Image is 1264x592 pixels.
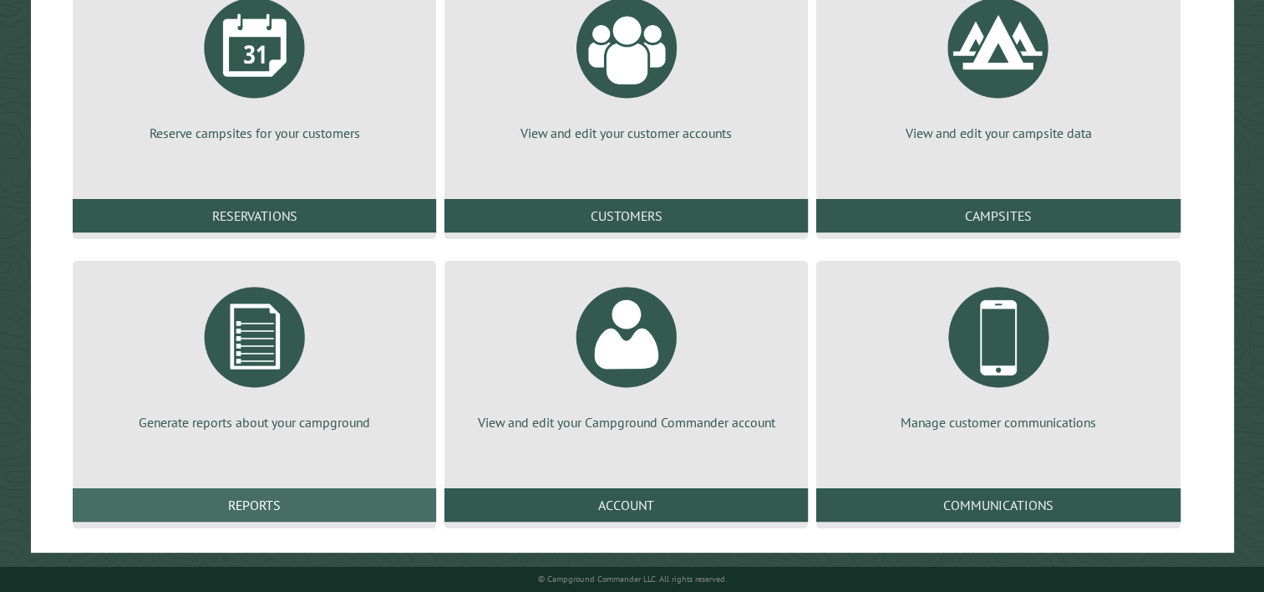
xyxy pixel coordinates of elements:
[73,199,436,232] a: Reservations
[73,488,436,522] a: Reports
[816,199,1180,232] a: Campsites
[93,274,416,431] a: Generate reports about your campground
[93,124,416,142] p: Reserve campsites for your customers
[464,124,788,142] p: View and edit your customer accounts
[836,124,1160,142] p: View and edit your campsite data
[836,274,1160,431] a: Manage customer communications
[816,488,1180,522] a: Communications
[444,488,808,522] a: Account
[464,413,788,431] p: View and edit your Campground Commander account
[836,413,1160,431] p: Manage customer communications
[464,274,788,431] a: View and edit your Campground Commander account
[93,413,416,431] p: Generate reports about your campground
[444,199,808,232] a: Customers
[538,574,727,584] small: © Campground Commander LLC. All rights reserved.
